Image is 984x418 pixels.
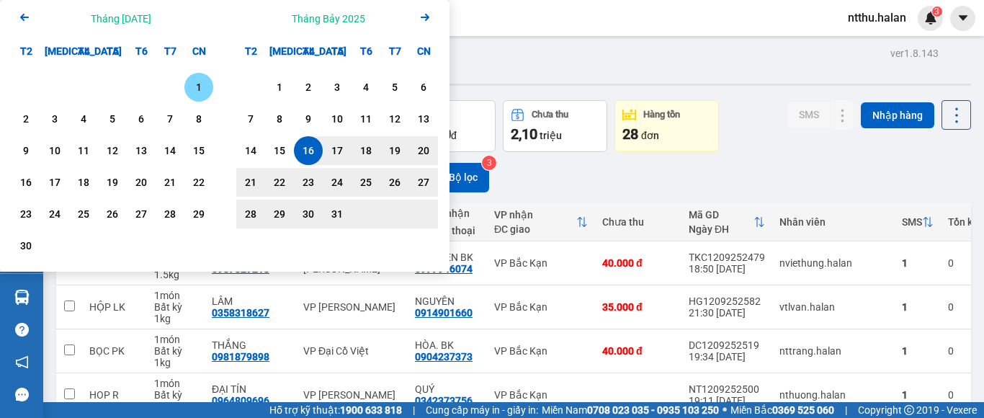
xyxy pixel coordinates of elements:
span: đ [451,130,457,141]
div: Bất kỳ [154,301,197,313]
div: Choose Thứ Ba, tháng 06 10 2025. It's available. [40,136,69,165]
div: Choose Thứ Ba, tháng 07 1 2025. It's available. [265,73,294,102]
div: 35.000 đ [602,301,674,313]
div: Choose Thứ Tư, tháng 07 2 2025. It's available. [294,73,323,102]
div: 19:11 [DATE] [689,395,765,406]
div: 1 kg [154,401,197,412]
div: ver 1.8.143 [890,45,939,61]
div: 40.000 đ [602,257,674,269]
div: 3 [327,79,347,96]
div: 7 [160,110,180,128]
div: QUÝ [415,383,480,395]
div: 1 [902,345,934,357]
div: 18 [356,142,376,159]
div: 11 [356,110,376,128]
div: 21 [160,174,180,191]
div: Choose Thứ Tư, tháng 07 9 2025. It's available. [294,104,323,133]
div: 12 [102,142,122,159]
div: 1 [902,257,934,269]
button: Chưa thu2,10 triệu [503,100,607,152]
div: 19 [385,142,405,159]
div: nttrang.halan [779,345,887,357]
div: 19:34 [DATE] [689,351,765,363]
div: Choose Thứ Bảy, tháng 06 28 2025. It's available. [156,200,184,228]
div: Selected start date. Thứ Tư, tháng 07 16 2025. It's available. [294,136,323,165]
div: Choose Thứ Năm, tháng 07 3 2025. It's available. [323,73,352,102]
div: VP Bắc Kạn [494,301,588,313]
div: 0 [948,301,984,313]
div: Choose Chủ Nhật, tháng 06 29 2025. It's available. [184,200,213,228]
div: 10 [45,142,65,159]
div: 1.5 kg [154,269,197,280]
div: Choose Thứ Tư, tháng 06 25 2025. It's available. [69,200,98,228]
div: CN [184,37,213,66]
div: 0 [948,389,984,401]
span: 2,10 [511,125,537,143]
div: Choose Thứ Bảy, tháng 07 26 2025. It's available. [380,168,409,197]
img: icon-new-feature [924,12,937,25]
div: 15 [189,142,209,159]
div: 26 [102,205,122,223]
div: 0981879898 [212,351,269,363]
button: Nhập hàng [861,102,934,128]
span: | [845,402,847,418]
div: T6 [127,37,156,66]
div: Choose Chủ Nhật, tháng 06 1 2025. It's available. [184,73,213,102]
div: T4 [294,37,323,66]
div: vtlvan.halan [779,301,887,313]
th: Toggle SortBy [895,203,941,241]
div: 30 [16,237,36,254]
div: 0904237373 [415,351,473,363]
div: 18:50 [DATE] [689,263,765,275]
div: ĐC giao [494,223,576,235]
div: 1 [902,301,934,313]
div: 1 kg [154,357,197,368]
div: Choose Thứ Bảy, tháng 07 12 2025. It's available. [380,104,409,133]
div: Choose Thứ Sáu, tháng 06 27 2025. It's available. [127,200,156,228]
div: 4 [73,110,94,128]
img: warehouse-icon [14,290,30,305]
div: Nhân viên [779,216,887,228]
div: nthuong.halan [779,389,887,401]
div: Choose Thứ Năm, tháng 07 31 2025. It's available. [323,200,352,228]
span: Miền Bắc [730,402,834,418]
div: 0914901660 [415,307,473,319]
div: VP Bắc Kạn [494,345,588,357]
div: Choose Chủ Nhật, tháng 06 15 2025. It's available. [184,136,213,165]
div: Choose Thứ Hai, tháng 07 7 2025. It's available. [236,104,265,133]
div: 23 [298,174,318,191]
button: caret-down [950,6,975,31]
span: Miền Nam [542,402,719,418]
div: CN [409,37,438,66]
div: 28 [241,205,261,223]
div: Bất kỳ [154,345,197,357]
div: 8 [269,110,290,128]
div: 29 [269,205,290,223]
div: 10 [327,110,347,128]
span: caret-down [957,12,970,25]
th: Toggle SortBy [487,203,595,241]
div: SMS [902,216,922,228]
div: 6 [413,79,434,96]
div: Choose Thứ Hai, tháng 06 9 2025. It's available. [12,136,40,165]
div: Mã GD [689,209,753,221]
div: Choose Thứ Bảy, tháng 07 19 2025. It's available. [380,136,409,165]
div: 16 [16,174,36,191]
div: 11 [73,142,94,159]
button: SMS [787,102,831,128]
div: Choose Thứ Ba, tháng 07 15 2025. It's available. [265,136,294,165]
div: 8 [189,110,209,128]
button: Bộ lọc [413,163,489,192]
div: T7 [380,37,409,66]
div: Choose Thứ Năm, tháng 06 12 2025. It's available. [98,136,127,165]
div: [MEDICAL_DATA] [265,37,294,66]
div: 12 [385,110,405,128]
div: Choose Thứ Tư, tháng 06 11 2025. It's available. [69,136,98,165]
span: question-circle [15,323,29,337]
div: 15 [269,142,290,159]
div: Choose Thứ Hai, tháng 06 16 2025. It's available. [12,168,40,197]
div: T4 [69,37,98,66]
div: T5 [323,37,352,66]
div: 1 [269,79,290,96]
div: THẮNG [212,339,289,351]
